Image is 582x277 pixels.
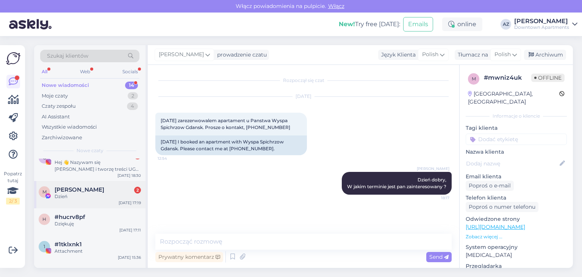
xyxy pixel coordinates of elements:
[466,243,567,251] p: System operacyjny
[6,51,20,66] img: Askly Logo
[158,156,186,161] span: 12:54
[466,113,567,120] div: Informacje o kliencie
[127,102,138,110] div: 4
[494,50,511,59] span: Polish
[466,148,567,156] p: Nazwa klienta
[466,181,514,191] div: Poproś o e-mail
[155,252,223,262] div: Prywatny komentarz
[484,73,531,82] div: # mwniz4uk
[466,202,538,212] div: Poproś o numer telefonu
[42,134,82,142] div: Zarchiwizowane
[501,19,511,30] div: AZ
[119,200,141,206] div: [DATE] 17:19
[455,51,488,59] div: Tłumacz na
[40,67,49,77] div: All
[155,135,307,155] div: [DATE] I booked an apartment with Wyspa Spichrzow Gdansk. Please contact me at [PHONE_NUMBER].
[128,92,138,100] div: 2
[55,214,85,220] span: #hucrv8pf
[466,223,525,230] a: [URL][DOMAIN_NAME]
[125,82,138,89] div: 14
[159,50,204,59] span: [PERSON_NAME]
[77,147,103,154] span: Nowe czaty
[466,194,567,202] p: Telefon klienta
[119,227,141,233] div: [DATE] 17:11
[378,51,416,59] div: Język Klienta
[466,233,567,240] p: Zobacz więcej ...
[442,17,482,31] div: online
[417,166,449,172] span: [PERSON_NAME]
[155,93,452,100] div: [DATE]
[55,220,141,227] div: Dziękuję
[524,50,566,60] div: Archiwum
[466,173,567,181] p: Email klienta
[531,74,565,82] span: Offline
[55,248,141,255] div: Attachment
[42,189,47,195] span: M
[78,67,92,77] div: Web
[55,186,104,193] span: Mateusz Umięcki
[466,262,567,270] p: Przeglądarka
[155,77,452,84] div: Rozpoczął się czat
[514,24,569,30] div: Downtown Apartments
[466,159,558,168] input: Dodaj nazwę
[326,3,347,9] span: Włącz
[117,173,141,178] div: [DATE] 18:30
[339,20,355,28] b: New!
[466,251,567,259] p: [MEDICAL_DATA]
[42,123,97,131] div: Wszystkie wiadomości
[214,51,267,59] div: prowadzenie czatu
[339,20,400,29] div: Try free [DATE]:
[466,124,567,132] p: Tagi klienta
[422,50,438,59] span: Polish
[514,18,569,24] div: [PERSON_NAME]
[42,113,70,121] div: AI Assistant
[44,244,45,249] span: 1
[42,92,68,100] div: Moje czaty
[47,52,88,60] span: Szukaj klientów
[161,118,290,130] span: [DATE] zarezerwowalem apartament u Panstwa Wyspa Spichrzow Gdansk. Prosze o kontakt, [PHONE_NUMBER]
[466,134,567,145] input: Dodać etykietę
[55,193,141,200] div: Dzień
[118,255,141,260] div: [DATE] 15:36
[468,90,559,106] div: [GEOGRAPHIC_DATA], [GEOGRAPHIC_DATA]
[121,67,139,77] div: Socials
[514,18,577,30] a: [PERSON_NAME]Downtown Apartments
[429,253,449,260] span: Send
[42,216,46,222] span: h
[42,82,89,89] div: Nowe wiadomości
[466,215,567,223] p: Odwiedzone strony
[472,76,476,82] span: m
[55,241,82,248] span: #1tklxnk1
[6,198,20,205] div: 2 / 3
[42,102,76,110] div: Czaty zespołu
[6,170,20,205] div: Popatrz tutaj
[403,17,433,31] button: Emails
[55,159,141,173] div: Hej 👋 Nazywam się [PERSON_NAME] i tworzę treści UGC związane z podróżami, lifestylem i hotelarstw...
[134,187,141,194] div: 2
[421,195,449,201] span: 18:17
